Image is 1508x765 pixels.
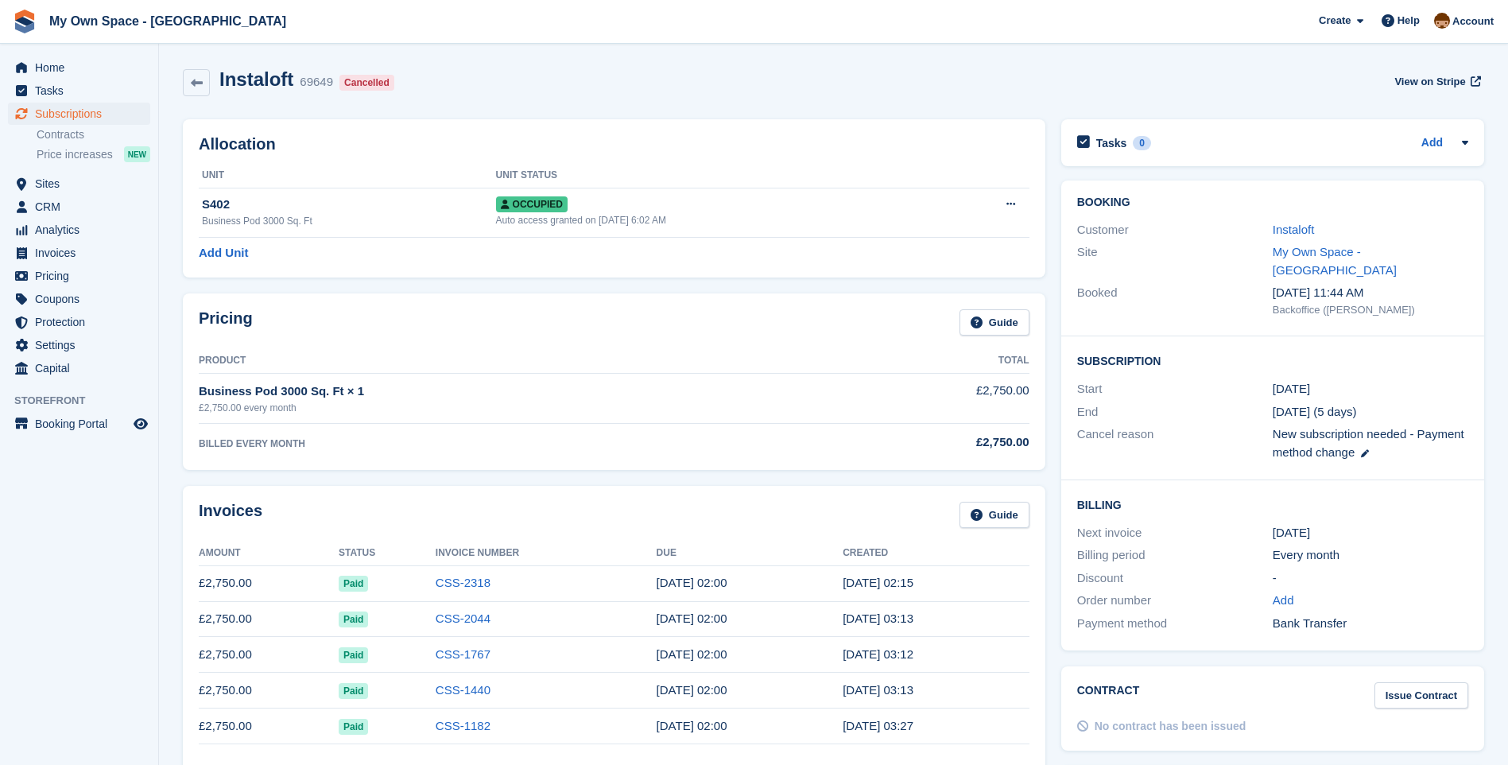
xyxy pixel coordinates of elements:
[199,348,828,374] th: Product
[1452,14,1494,29] span: Account
[35,334,130,356] span: Settings
[199,382,828,401] div: Business Pod 3000 Sq. Ft × 1
[1077,380,1273,398] div: Start
[35,80,130,102] span: Tasks
[8,56,150,79] a: menu
[436,612,490,625] a: CSS-2044
[496,163,942,188] th: Unit Status
[1077,496,1468,512] h2: Billing
[202,196,496,214] div: S402
[657,683,727,697] time: 2025-05-02 01:00:00 UTC
[1077,425,1273,461] div: Cancel reason
[8,173,150,195] a: menu
[1273,427,1464,459] span: New subscription needed - Payment method change
[1077,352,1468,368] h2: Subscription
[1077,221,1273,239] div: Customer
[35,56,130,79] span: Home
[8,357,150,379] a: menu
[339,576,368,592] span: Paid
[14,393,158,409] span: Storefront
[1133,136,1151,150] div: 0
[1273,245,1397,277] a: My Own Space - [GEOGRAPHIC_DATA]
[843,719,913,732] time: 2025-04-01 02:27:12 UTC
[1273,524,1468,542] div: [DATE]
[8,242,150,264] a: menu
[37,146,150,163] a: Price increases NEW
[199,163,496,188] th: Unit
[959,309,1029,336] a: Guide
[35,173,130,195] span: Sites
[843,612,913,625] time: 2025-07-01 02:13:10 UTC
[35,219,130,241] span: Analytics
[1273,284,1468,302] div: [DATE] 11:44 AM
[339,612,368,627] span: Paid
[1273,302,1468,318] div: Backoffice ([PERSON_NAME])
[657,541,843,566] th: Due
[436,683,490,697] a: CSS-1440
[43,8,293,34] a: My Own Space - [GEOGRAPHIC_DATA]
[1273,615,1468,633] div: Bank Transfer
[828,348,1029,374] th: Total
[843,647,913,661] time: 2025-06-01 02:12:56 UTC
[1273,546,1468,565] div: Every month
[124,146,150,162] div: NEW
[199,637,339,673] td: £2,750.00
[199,673,339,709] td: £2,750.00
[199,401,828,415] div: £2,750.00 every month
[199,244,248,262] a: Add Unit
[35,196,130,218] span: CRM
[199,135,1029,153] h2: Allocation
[843,576,913,589] time: 2025-08-01 01:15:37 UTC
[199,437,828,451] div: BILLED EVERY MONTH
[1273,569,1468,588] div: -
[657,612,727,625] time: 2025-07-02 01:00:00 UTC
[436,647,490,661] a: CSS-1767
[436,719,490,732] a: CSS-1182
[199,502,262,528] h2: Invoices
[1077,524,1273,542] div: Next invoice
[1273,223,1315,236] a: Instaloft
[300,73,333,91] div: 69649
[35,288,130,310] span: Coupons
[35,242,130,264] span: Invoices
[339,541,436,566] th: Status
[199,565,339,601] td: £2,750.00
[1077,546,1273,565] div: Billing period
[1273,405,1357,418] span: [DATE] (5 days)
[843,683,913,697] time: 2025-05-01 02:13:26 UTC
[657,719,727,732] time: 2025-04-02 01:00:00 UTC
[8,288,150,310] a: menu
[8,311,150,333] a: menu
[1374,682,1468,709] a: Issue Contract
[1319,13,1351,29] span: Create
[1388,68,1484,95] a: View on Stripe
[199,601,339,637] td: £2,750.00
[1077,615,1273,633] div: Payment method
[339,719,368,735] span: Paid
[35,265,130,287] span: Pricing
[219,68,293,90] h2: Instaloft
[496,196,568,212] span: Occupied
[1434,13,1450,29] img: Paula Harris
[131,414,150,433] a: Preview store
[1394,74,1465,90] span: View on Stripe
[657,576,727,589] time: 2025-08-02 01:00:00 UTC
[1077,243,1273,279] div: Site
[199,541,339,566] th: Amount
[13,10,37,33] img: stora-icon-8386f47178a22dfd0bd8f6a31ec36ba5ce8667c1dd55bd0f319d3a0aa187defe.svg
[1077,196,1468,209] h2: Booking
[436,576,490,589] a: CSS-2318
[1077,682,1140,709] h2: Contract
[339,683,368,699] span: Paid
[339,647,368,663] span: Paid
[1421,134,1443,153] a: Add
[1095,718,1246,735] div: No contract has been issued
[8,265,150,287] a: menu
[1273,380,1310,398] time: 2025-02-01 01:00:00 UTC
[8,334,150,356] a: menu
[8,196,150,218] a: menu
[1273,592,1294,610] a: Add
[35,357,130,379] span: Capital
[1077,569,1273,588] div: Discount
[37,147,113,162] span: Price increases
